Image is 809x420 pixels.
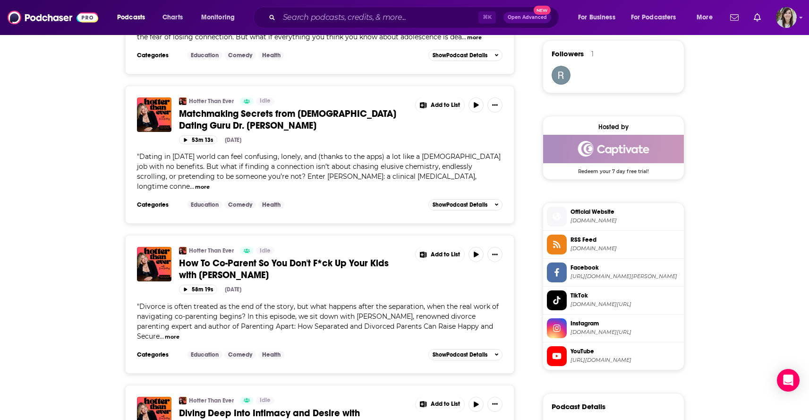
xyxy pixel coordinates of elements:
[224,52,256,59] a: Comedy
[433,52,487,59] span: Show Podcast Details
[690,10,724,25] button: open menu
[137,52,179,59] h3: Categories
[8,9,98,26] a: Podchaser - Follow, Share and Rate Podcasts
[552,66,571,85] img: kilbysmith4318
[179,257,409,281] a: How To Co-Parent So You Don't F*ck Up Your Kids with [PERSON_NAME]
[478,11,496,24] span: ⌘ K
[487,97,502,113] button: Show More Button
[111,10,157,25] button: open menu
[776,7,797,28] span: Logged in as devinandrade
[137,97,171,132] img: Matchmaking Secrets from LGBTQ Dating Guru Dr. Frankie
[256,247,274,254] a: Idle
[179,108,409,131] a: Matchmaking Secrets from [DEMOGRAPHIC_DATA] Dating Guru Dr. [PERSON_NAME]
[195,10,247,25] button: open menu
[260,246,271,256] span: Idle
[416,247,465,262] button: Show More Button
[631,11,676,24] span: For Podcasters
[487,247,502,262] button: Show More Button
[190,182,194,191] span: ...
[137,247,171,281] img: How To Co-Parent So You Don't F*ck Up Your Kids with Christina McGhee
[187,351,222,359] a: Education
[571,301,680,308] span: tiktok.com/@hotterthaneverpod
[431,251,460,258] span: Add to List
[777,369,800,392] div: Open Intercom Messenger
[547,207,680,227] a: Official Website[DOMAIN_NAME]
[571,329,680,336] span: instagram.com/hotterthaneverpod
[571,236,680,244] span: RSS Feed
[179,397,187,404] a: Hotter Than Ever
[225,286,241,293] div: [DATE]
[467,34,482,42] button: more
[433,201,487,208] span: Show Podcast Details
[571,347,680,356] span: YouTube
[165,333,179,341] button: more
[224,201,256,209] a: Comedy
[187,52,222,59] a: Education
[547,290,680,310] a: TikTok[DOMAIN_NAME][URL]
[726,9,742,26] a: Show notifications dropdown
[179,257,389,281] span: How To Co-Parent So You Don't F*ck Up Your Kids with [PERSON_NAME]
[416,97,465,113] button: Show More Button
[137,152,501,191] span: Dating in [DATE] world can feel confusing, lonely, and (thanks to the apps) a lot like a [DEMOGRA...
[258,52,284,59] a: Health
[189,247,234,254] a: Hotter Than Ever
[487,397,502,412] button: Show More Button
[547,318,680,338] a: Instagram[DOMAIN_NAME][URL]
[189,397,234,404] a: Hotter Than Ever
[750,9,765,26] a: Show notifications dropdown
[571,245,680,252] span: feeds.captivate.fm
[137,152,501,191] span: "
[591,50,594,58] div: 1
[431,401,460,408] span: Add to List
[195,183,210,191] button: more
[431,102,460,109] span: Add to List
[462,33,466,41] span: ...
[201,11,235,24] span: Monitoring
[137,201,179,209] h3: Categories
[776,7,797,28] img: User Profile
[156,10,188,25] a: Charts
[571,217,680,224] span: hotter-than-ever.captivate.fm
[179,247,187,254] img: Hotter Than Ever
[258,351,284,359] a: Health
[179,97,187,105] img: Hotter Than Ever
[543,163,684,175] span: Redeem your 7 day free trial!
[179,135,217,144] button: 53m 13s
[433,351,487,358] span: Show Podcast Details
[428,199,503,210] button: ShowPodcast Details
[547,235,680,254] a: RSS Feed[DOMAIN_NAME]
[571,208,680,216] span: Official Website
[224,351,256,359] a: Comedy
[260,396,271,405] span: Idle
[179,108,396,131] span: Matchmaking Secrets from [DEMOGRAPHIC_DATA] Dating Guru Dr. [PERSON_NAME]
[187,201,222,209] a: Education
[571,263,680,272] span: Facebook
[534,6,551,15] span: New
[625,10,690,25] button: open menu
[137,302,499,341] span: Divorce is often treated as the end of the story, but what happens after the separation, when the...
[571,319,680,328] span: Instagram
[137,302,499,341] span: "
[258,201,284,209] a: Health
[547,262,680,282] a: Facebook[URL][DOMAIN_NAME][PERSON_NAME]
[571,357,680,364] span: https://www.youtube.com/@hotterthaneverpod
[262,7,568,28] div: Search podcasts, credits, & more...
[416,397,465,412] button: Show More Button
[279,10,478,25] input: Search podcasts, credits, & more...
[776,7,797,28] button: Show profile menu
[162,11,183,24] span: Charts
[189,97,234,105] a: Hotter Than Ever
[256,397,274,404] a: Idle
[552,402,605,411] h3: Podcast Details
[697,11,713,24] span: More
[117,11,145,24] span: Podcasts
[552,49,584,58] span: Followers
[571,291,680,300] span: TikTok
[256,97,274,105] a: Idle
[137,351,179,359] h3: Categories
[179,285,217,294] button: 58m 19s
